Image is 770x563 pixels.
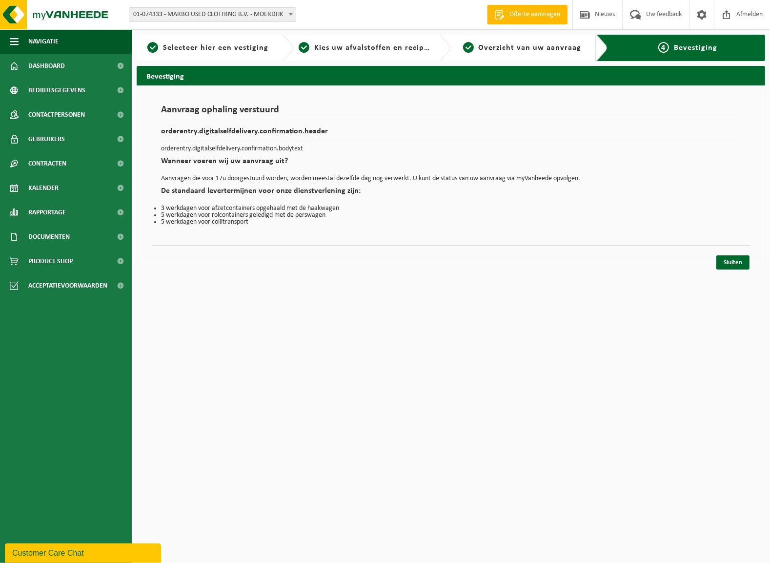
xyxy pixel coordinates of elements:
a: Sluiten [716,255,750,270]
span: Product Shop [28,249,73,273]
span: 3 [463,42,474,53]
h2: Wanneer voeren wij uw aanvraag uit? [161,157,741,170]
span: Bedrijfsgegevens [28,78,85,103]
li: 5 werkdagen voor collitransport [161,219,741,226]
iframe: chat widget [5,542,163,563]
span: 01-074333 - MARBO USED CLOTHING B.V. - MOERDIJK [129,7,296,22]
span: Acceptatievoorwaarden [28,273,107,298]
p: Aanvragen die voor 17u doorgestuurd worden, worden meestal dezelfde dag nog verwerkt. U kunt de s... [161,175,741,182]
span: Gebruikers [28,127,65,151]
span: Selecteer hier een vestiging [163,44,268,52]
span: Overzicht van uw aanvraag [479,44,582,52]
h2: De standaard levertermijnen voor onze dienstverlening zijn: [161,187,741,200]
span: Navigatie [28,29,59,54]
span: Contactpersonen [28,103,85,127]
span: Kalender [28,176,59,200]
span: Rapportage [28,200,66,225]
span: 01-074333 - MARBO USED CLOTHING B.V. - MOERDIJK [129,8,296,21]
a: 1Selecteer hier een vestiging [142,42,274,54]
span: Contracten [28,151,66,176]
h1: Aanvraag ophaling verstuurd [161,105,741,120]
span: Bevestiging [674,44,717,52]
a: Offerte aanvragen [487,5,567,24]
span: Documenten [28,225,70,249]
li: 3 werkdagen voor afzetcontainers opgehaald met de haakwagen [161,205,741,212]
span: 2 [299,42,309,53]
p: orderentry.digitalselfdelivery.confirmation.bodytext [161,146,741,152]
span: Kies uw afvalstoffen en recipiënten [314,44,448,52]
span: Offerte aanvragen [507,10,563,20]
span: Dashboard [28,54,65,78]
h2: orderentry.digitalselfdelivery.confirmation.header [161,127,741,141]
a: 2Kies uw afvalstoffen en recipiënten [299,42,431,54]
a: 3Overzicht van uw aanvraag [456,42,588,54]
li: 5 werkdagen voor rolcontainers geledigd met de perswagen [161,212,741,219]
span: 4 [658,42,669,53]
h2: Bevestiging [137,66,765,85]
span: 1 [147,42,158,53]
